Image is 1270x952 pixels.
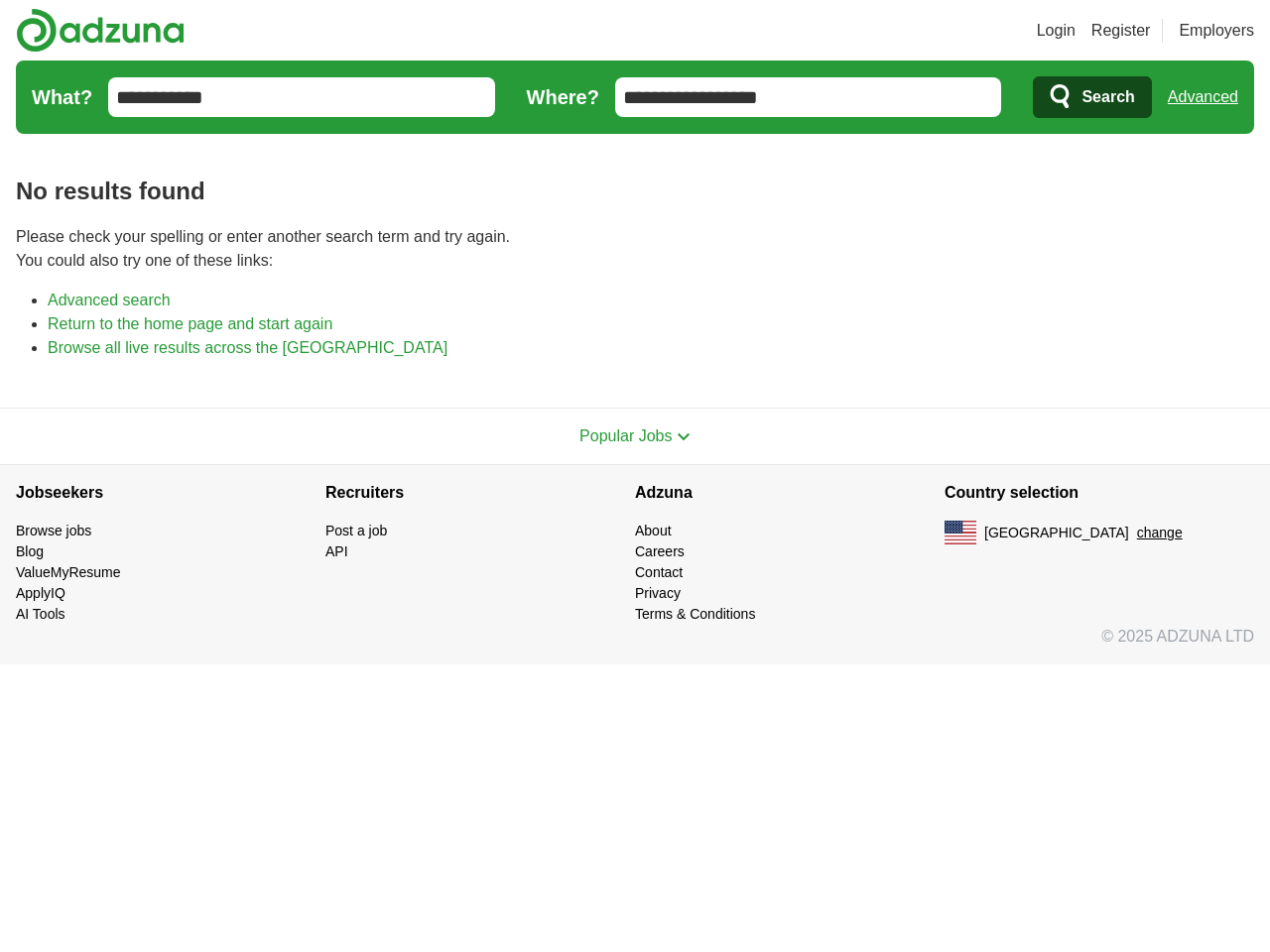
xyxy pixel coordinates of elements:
[16,225,1254,273] p: Please check your spelling or enter another search term and try again. You could also try one of ...
[945,521,976,544] img: US flag
[1033,76,1151,118] button: Search
[1168,77,1238,117] a: Advanced
[635,543,685,559] a: Careers
[635,523,672,538] a: About
[16,523,91,538] a: Browse jobs
[1037,19,1076,43] a: Login
[1179,19,1254,43] a: Employers
[677,432,691,441] img: toggle icon
[16,543,44,559] a: Blog
[32,82,92,112] label: What?
[984,523,1129,543] span: [GEOGRAPHIC_DATA]
[325,543,348,559] a: API
[16,174,1254,209] h1: No results found
[527,82,599,112] label: Where?
[16,8,185,53] img: Adzuna logo
[48,292,171,308] a: Advanced search
[16,585,65,601] a: ApplyIQ
[1091,19,1151,43] a: Register
[48,315,332,332] a: Return to the home page and start again
[325,523,387,538] a: Post a job
[1137,523,1183,543] button: change
[579,427,672,444] span: Popular Jobs
[1081,77,1134,117] span: Search
[945,465,1254,521] h4: Country selection
[16,564,121,580] a: ValueMyResume
[48,339,447,356] a: Browse all live results across the [GEOGRAPHIC_DATA]
[635,585,681,601] a: Privacy
[635,606,755,622] a: Terms & Conditions
[635,564,683,580] a: Contact
[16,606,65,622] a: AI Tools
